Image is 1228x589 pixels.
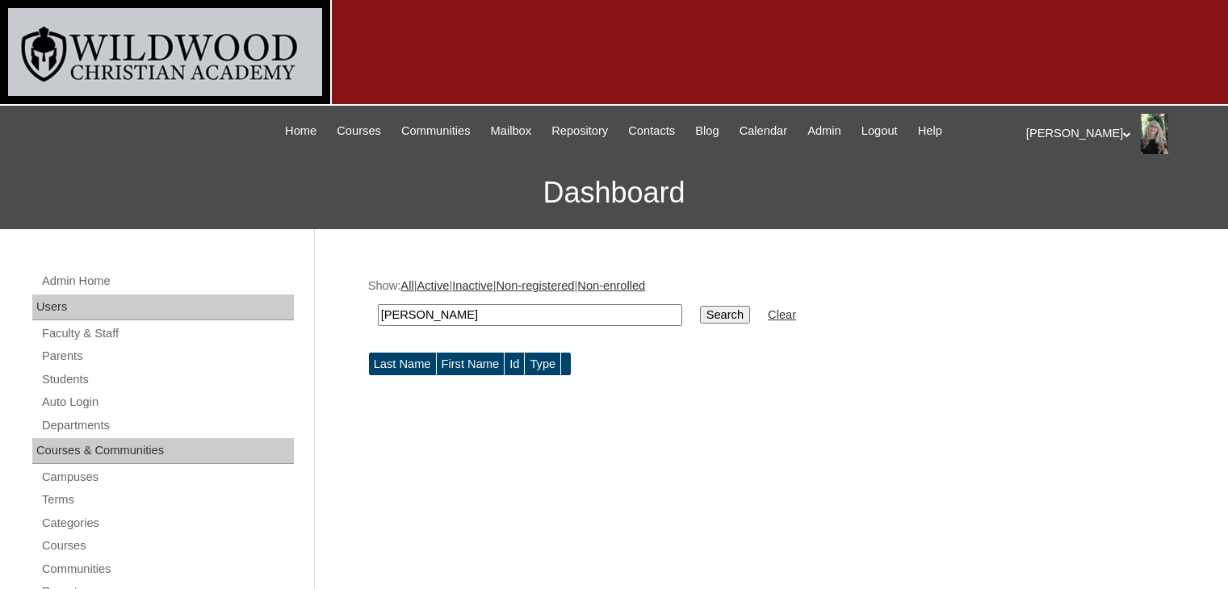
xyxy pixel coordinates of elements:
a: Communities [40,559,294,579]
a: Home [277,122,325,140]
a: Admin [799,122,849,140]
a: Logout [853,122,906,140]
h3: Dashboard [8,157,1220,229]
span: Admin [807,122,841,140]
a: Auto Login [40,392,294,412]
td: Type [525,353,560,376]
div: Show: | | | | [368,278,1167,335]
a: Repository [543,122,616,140]
a: Parents [40,346,294,366]
span: Contacts [628,122,675,140]
a: Terms [40,490,294,510]
span: Logout [861,122,898,140]
span: Courses [337,122,381,140]
a: Contacts [620,122,683,140]
span: Home [285,122,316,140]
span: Calendar [740,122,787,140]
a: Courses [40,536,294,556]
div: Users [32,294,294,320]
a: Admin Home [40,271,294,291]
input: Search [378,304,682,326]
span: Communities [401,122,471,140]
input: Search [700,306,750,324]
a: Inactive [452,279,493,292]
a: Mailbox [483,122,540,140]
a: Clear [768,308,796,321]
a: Calendar [731,122,795,140]
a: Help [910,122,950,140]
a: Categories [40,513,294,533]
a: Departments [40,416,294,436]
a: Faculty & Staff [40,324,294,344]
a: Students [40,370,294,390]
img: logo-white.png [8,8,322,96]
a: Active [417,279,449,292]
a: Non-registered [497,279,575,292]
span: Repository [551,122,608,140]
a: All [400,279,413,292]
td: Last Name [369,353,436,376]
span: Help [918,122,942,140]
img: Dena Hohl [1141,114,1167,154]
a: Campuses [40,467,294,487]
td: Id [505,353,524,376]
a: Blog [687,122,727,140]
a: Communities [393,122,479,140]
td: First Name [437,353,505,376]
div: [PERSON_NAME] [1026,114,1212,154]
a: Non-enrolled [577,279,645,292]
div: Courses & Communities [32,438,294,464]
span: Blog [695,122,719,140]
span: Mailbox [491,122,532,140]
a: Courses [329,122,389,140]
